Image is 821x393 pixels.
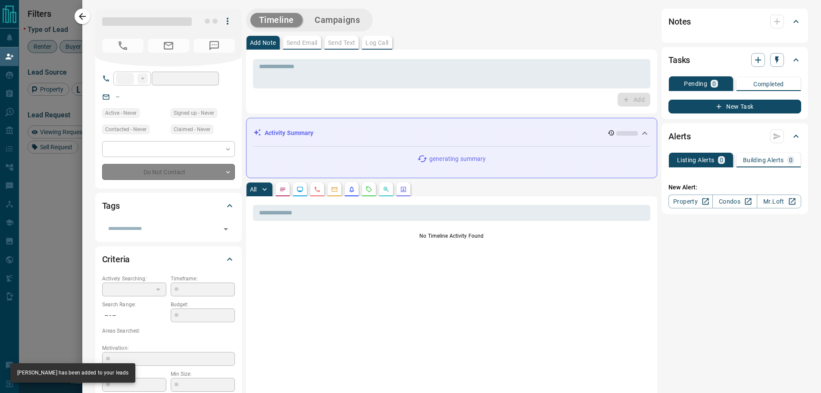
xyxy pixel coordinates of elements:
[105,125,147,134] span: Contacted - Never
[306,13,368,27] button: Campaigns
[712,81,716,87] p: 0
[400,186,407,193] svg: Agent Actions
[102,249,235,270] div: Criteria
[668,50,801,70] div: Tasks
[668,100,801,113] button: New Task
[743,157,784,163] p: Building Alerts
[753,81,784,87] p: Completed
[297,186,303,193] svg: Lead Browsing Activity
[757,195,801,208] a: Mr.Loft
[789,157,793,163] p: 0
[279,186,286,193] svg: Notes
[684,81,707,87] p: Pending
[720,157,723,163] p: 0
[250,40,276,46] p: Add Note
[102,199,120,213] h2: Tags
[174,109,214,117] span: Signed up - Never
[253,232,651,240] p: No Timeline Activity Found
[668,195,713,208] a: Property
[102,344,235,352] p: Motivation:
[116,93,119,100] a: --
[17,366,128,380] div: [PERSON_NAME] has been added to your leads
[668,15,691,28] h2: Notes
[102,252,130,266] h2: Criteria
[102,327,235,335] p: Areas Searched:
[102,195,235,216] div: Tags
[253,125,650,141] div: Activity Summary
[712,195,757,208] a: Condos
[668,11,801,32] div: Notes
[171,275,235,283] p: Timeframe:
[171,301,235,308] p: Budget:
[102,275,166,283] p: Actively Searching:
[102,164,235,180] div: Do Not Contact
[668,126,801,147] div: Alerts
[194,39,235,53] span: No Number
[250,13,303,27] button: Timeline
[171,370,235,378] p: Min Size:
[102,39,144,53] span: No Number
[383,186,390,193] svg: Opportunities
[102,308,166,323] p: -- - --
[668,183,801,192] p: New Alert:
[668,53,690,67] h2: Tasks
[148,39,189,53] span: No Email
[102,301,166,308] p: Search Range:
[314,186,321,193] svg: Calls
[429,154,486,163] p: generating summary
[348,186,355,193] svg: Listing Alerts
[174,125,210,134] span: Claimed - Never
[677,157,715,163] p: Listing Alerts
[365,186,372,193] svg: Requests
[105,109,137,117] span: Active - Never
[265,129,314,138] p: Activity Summary
[220,223,232,235] button: Open
[250,186,257,192] p: All
[331,186,338,193] svg: Emails
[668,129,691,143] h2: Alerts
